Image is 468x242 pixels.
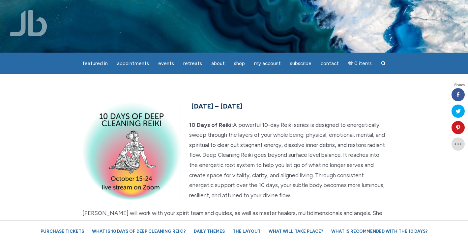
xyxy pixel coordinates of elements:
[190,226,228,237] a: Daily Themes
[154,57,178,70] a: Events
[207,57,229,70] a: About
[344,57,376,70] a: Cart0 items
[321,60,339,66] span: Contact
[82,120,386,201] p: A powerful 10-day Reiki series is designed to energetically sweep through the layers of your whol...
[286,57,315,70] a: Subscribe
[229,226,264,237] a: The Layout
[354,61,372,66] span: 0 items
[290,60,311,66] span: Subscribe
[348,60,354,66] i: Cart
[37,226,87,237] a: Purchase Tickets
[211,60,225,66] span: About
[230,57,249,70] a: Shop
[250,57,285,70] a: My Account
[191,102,242,110] span: [DATE] – [DATE]
[454,84,465,87] span: Shares
[328,226,431,237] a: What is recommended with the 10 Days?
[234,60,245,66] span: Shop
[317,57,343,70] a: Contact
[265,226,327,237] a: What will take place?
[117,60,149,66] span: Appointments
[189,122,233,128] strong: 10 Days of Reiki:
[82,60,108,66] span: featured in
[254,60,281,66] span: My Account
[78,57,112,70] a: featured in
[179,57,206,70] a: Retreats
[89,226,189,237] a: What is 10 Days of Deep Cleaning Reiki?
[183,60,202,66] span: Retreats
[10,10,47,36] img: Jamie Butler. The Everyday Medium
[158,60,174,66] span: Events
[113,57,153,70] a: Appointments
